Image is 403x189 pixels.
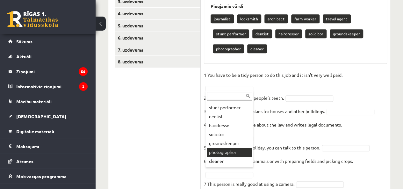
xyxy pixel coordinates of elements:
[207,148,252,157] div: photographer
[207,121,252,130] div: hairdresser
[207,130,252,139] div: solicitor
[207,139,252,148] div: groundskeeper
[207,112,252,121] div: dentist
[207,157,252,166] div: cleaner
[207,103,252,112] div: stunt performer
